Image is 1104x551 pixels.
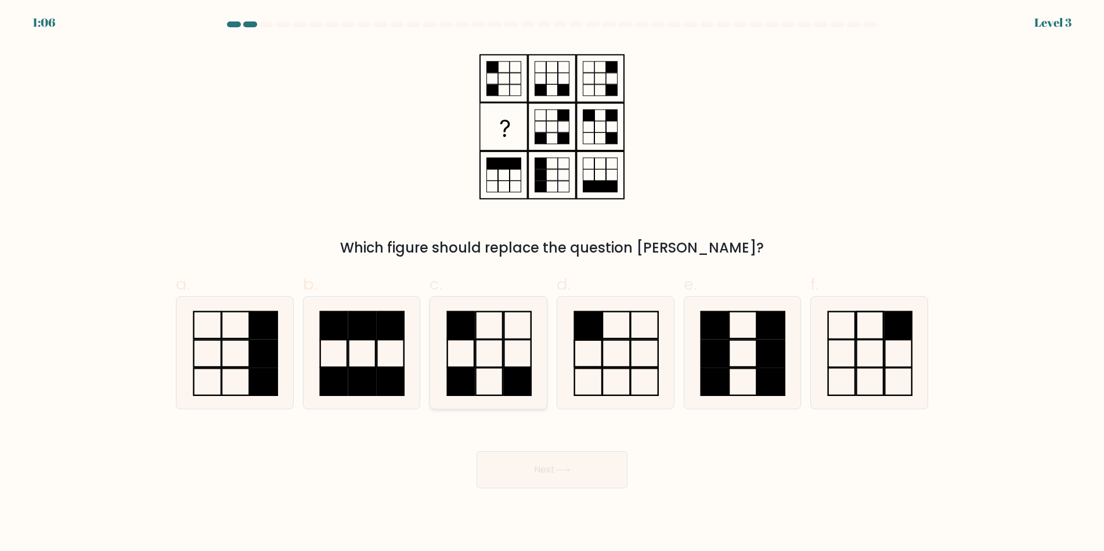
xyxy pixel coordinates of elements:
span: f. [810,273,818,296]
div: Level 3 [1034,14,1071,31]
div: Which figure should replace the question [PERSON_NAME]? [183,237,921,258]
div: 1:06 [33,14,55,31]
span: d. [557,273,571,296]
button: Next [477,451,627,488]
span: e. [684,273,697,296]
span: c. [430,273,442,296]
span: b. [303,273,317,296]
span: a. [176,273,190,296]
